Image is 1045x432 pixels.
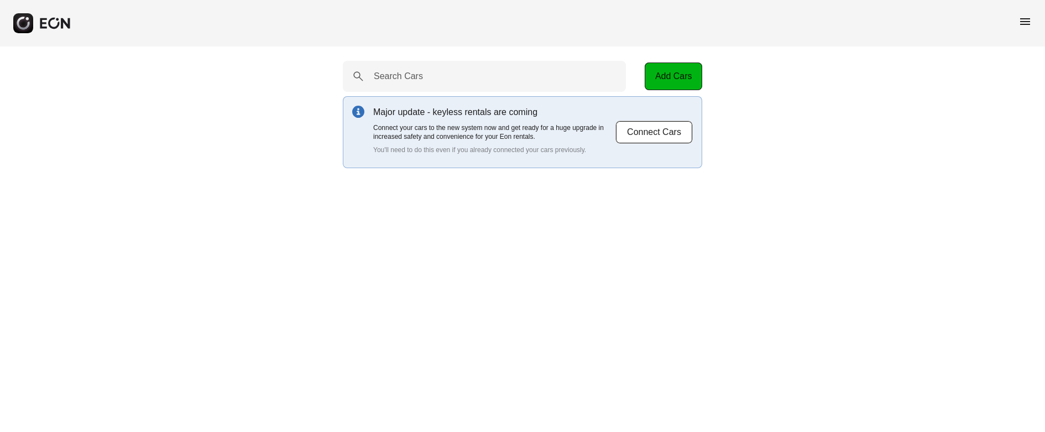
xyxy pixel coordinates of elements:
p: Connect your cars to the new system now and get ready for a huge upgrade in increased safety and ... [373,123,615,141]
button: Connect Cars [615,121,693,144]
span: menu [1018,15,1032,28]
p: You'll need to do this even if you already connected your cars previously. [373,145,615,154]
img: info [352,106,364,118]
label: Search Cars [374,70,423,83]
p: Major update - keyless rentals are coming [373,106,615,119]
button: Add Cars [645,63,702,90]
